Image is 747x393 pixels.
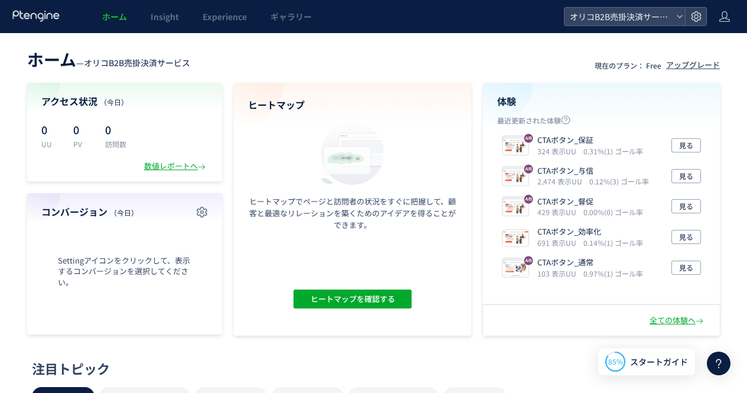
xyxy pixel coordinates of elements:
i: 103 表示UU [537,268,581,278]
i: 324 表示UU [537,146,581,156]
p: ヒートマップでページと訪問者の状況をすぐに把握して、顧客と最適なリレーションを築くためのアイデアを得ることができます。 [248,196,457,231]
span: 見る [679,138,693,152]
p: CTAボタン_督促 [537,196,638,207]
span: （今日） [110,207,138,217]
span: ホーム [27,47,76,71]
p: CTAボタン_保証 [537,135,638,146]
button: 見る [671,169,701,183]
p: UU [41,139,59,149]
div: 数値レポートへ [144,161,208,172]
i: 0.97%(1) ゴール率 [583,268,643,278]
p: 0 [41,120,59,139]
span: ホーム [102,11,127,22]
button: 見る [671,199,701,213]
i: 0.31%(1) ゴール率 [583,146,643,156]
div: 全ての体験へ [650,315,706,326]
button: 見る [671,261,701,275]
span: 85% [608,356,623,366]
h4: アクセス状況 [41,95,208,108]
p: 0 [73,120,91,139]
img: 358ee8a25ee9e329e0a019d11d24b72e1718006696051.jpeg [503,261,529,277]
i: 0.12%(3) ゴール率 [589,176,649,186]
span: 見る [679,169,693,183]
button: ヒートマップを確認する [293,290,412,308]
p: 現在のプラン： Free [595,60,661,70]
div: 注目トピック [32,359,709,378]
span: 見る [679,230,693,244]
span: Experience [203,11,247,22]
i: 429 表示UU [537,207,581,217]
span: （今日） [100,97,128,107]
span: Insight [151,11,179,22]
h4: ヒートマップ [248,98,457,112]
p: 最近更新された体験 [497,115,706,130]
span: Settingアイコンをクリックして、表示するコンバージョンを選択してください。 [41,255,208,288]
img: 47eef15e7e3e5b12a4d68236e080dbd51718006183869.jpeg [503,138,529,155]
span: 見る [679,199,693,213]
div: — [27,47,190,71]
h4: コンバージョン [41,205,208,219]
button: 見る [671,138,701,152]
i: 2,474 表示UU [537,176,587,186]
i: 691 表示UU [537,238,581,248]
img: cb40ad45ef9f079711797299957f77561718005990443.jpeg [503,169,529,186]
span: スタートガイド [630,356,688,368]
p: CTAボタン_与信 [537,165,644,177]
button: 見る [671,230,701,244]
span: ギャラリー [270,11,312,22]
p: CTAボタン_通常 [537,257,638,268]
div: アップグレード [666,60,720,71]
span: 見る [679,261,693,275]
p: CTAボタン_効率化 [537,226,638,238]
h4: 体験 [497,95,706,108]
img: bbd5f168c57c6a64b42c6b2190ffe0061718006450820.jpeg [503,230,529,246]
p: PV [73,139,91,149]
img: b0a9475bc393c7c680680679e64dbe9d1718006956116.jpeg [503,199,529,216]
span: オリコB2B売掛決済サービス [84,57,190,69]
span: ヒートマップを確認する [310,290,394,308]
i: 0.14%(1) ゴール率 [583,238,643,248]
span: オリコB2B売掛決済サービス [566,8,671,25]
p: 0 [105,120,126,139]
p: 訪問数 [105,139,126,149]
i: 0.00%(0) ゴール率 [583,207,643,217]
